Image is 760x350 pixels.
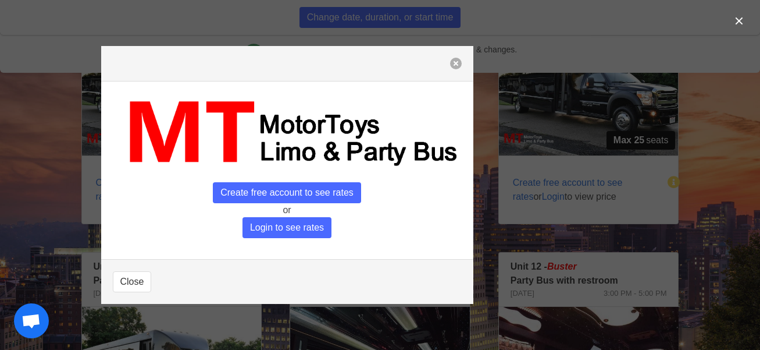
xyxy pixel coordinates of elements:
[242,217,331,238] span: Login to see rates
[120,275,144,289] span: Close
[113,271,152,292] button: Close
[213,182,361,203] span: Create free account to see rates
[113,93,462,173] img: MT_logo_name.png
[113,203,462,217] p: or
[14,303,49,338] div: Open chat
